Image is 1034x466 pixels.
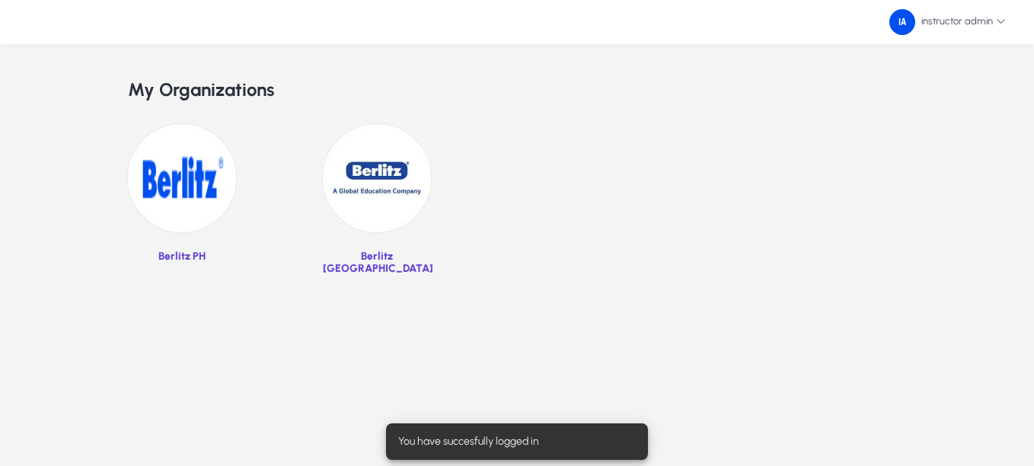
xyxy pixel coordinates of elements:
[386,423,642,460] div: You have succesfully logged in
[128,251,236,263] p: Berlitz PH
[323,124,431,286] a: Berlitz [GEOGRAPHIC_DATA]
[128,124,236,232] img: 28.png
[323,251,431,276] p: Berlitz [GEOGRAPHIC_DATA]
[128,79,906,101] h2: My Organizations
[877,8,1018,36] button: instructor admin
[889,9,915,35] img: 239.png
[128,124,236,286] a: Berlitz PH
[889,9,1006,35] span: instructor admin
[323,124,431,232] img: 34.jpg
